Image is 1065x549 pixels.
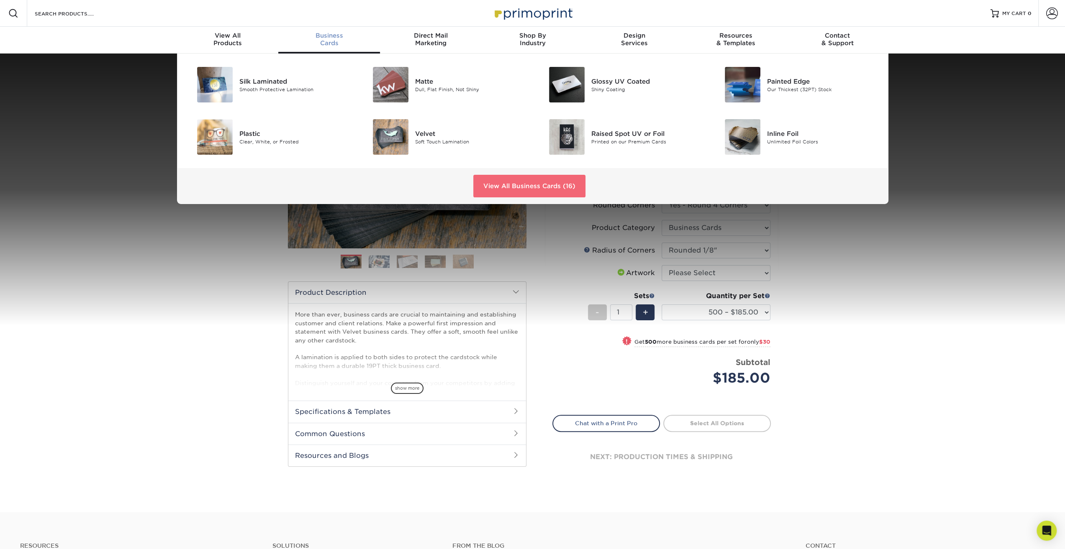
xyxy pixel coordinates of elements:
img: Matte Business Cards [373,67,408,102]
div: Open Intercom Messenger [1037,521,1057,541]
span: Shop By [482,32,583,39]
span: View All [177,32,279,39]
div: Soft Touch Lamination [415,138,526,145]
strong: Subtotal [736,357,770,367]
div: Marketing [380,32,482,47]
a: Plastic Business Cards Plastic Clear, White, or Frosted [187,116,351,158]
div: Velvet [415,129,526,138]
div: Services [583,32,685,47]
span: Direct Mail [380,32,482,39]
a: Select All Options [663,415,771,432]
a: Resources& Templates [685,27,787,54]
small: Get more business cards per set for [634,339,770,347]
span: MY CART [1002,10,1026,17]
div: Our Thickest (32PT) Stock [767,86,878,93]
img: Glossy UV Coated Business Cards [549,67,585,102]
div: Printed on our Premium Cards [591,138,702,145]
img: Painted Edge Business Cards [725,67,760,102]
div: Painted Edge [767,77,878,86]
div: Smooth Protective Lamination [239,86,350,93]
div: Plastic [239,129,350,138]
span: only [747,339,770,345]
div: next: production times & shipping [552,432,771,482]
a: Silk Laminated Business Cards Silk Laminated Smooth Protective Lamination [187,64,351,106]
div: Industry [482,32,583,47]
div: Unlimited Foil Colors [767,138,878,145]
div: Clear, White, or Frosted [239,138,350,145]
a: View AllProducts [177,27,279,54]
span: Business [278,32,380,39]
a: Direct MailMarketing [380,27,482,54]
div: Silk Laminated [239,77,350,86]
a: DesignServices [583,27,685,54]
div: Glossy UV Coated [591,77,702,86]
img: Velvet Business Cards [373,119,408,155]
div: Dull, Flat Finish, Not Shiny [415,86,526,93]
div: Inline Foil [767,129,878,138]
img: Inline Foil Business Cards [725,119,760,155]
span: 0 [1028,10,1032,16]
span: Design [583,32,685,39]
a: Painted Edge Business Cards Painted Edge Our Thickest (32PT) Stock [715,64,878,106]
a: Glossy UV Coated Business Cards Glossy UV Coated Shiny Coating [539,64,703,106]
img: Silk Laminated Business Cards [197,67,233,102]
div: $185.00 [668,368,770,388]
strong: 500 [645,339,657,345]
a: Matte Business Cards Matte Dull, Flat Finish, Not Shiny [363,64,526,106]
div: Products [177,32,279,47]
span: Resources [685,32,787,39]
h2: Specifications & Templates [288,401,526,422]
img: Raised Spot UV or Foil Business Cards [549,119,585,155]
div: & Support [787,32,888,47]
div: & Templates [685,32,787,47]
a: View All Business Cards (16) [473,175,585,197]
div: Shiny Coating [591,86,702,93]
div: Matte [415,77,526,86]
img: Plastic Business Cards [197,119,233,155]
img: Primoprint [491,4,575,22]
h2: Resources and Blogs [288,444,526,466]
div: Cards [278,32,380,47]
span: show more [391,383,423,394]
h2: Common Questions [288,423,526,444]
span: Contact [787,32,888,39]
a: Velvet Business Cards Velvet Soft Touch Lamination [363,116,526,158]
a: Contact& Support [787,27,888,54]
input: SEARCH PRODUCTS..... [34,8,115,18]
span: $30 [759,339,770,345]
a: Inline Foil Business Cards Inline Foil Unlimited Foil Colors [715,116,878,158]
span: ! [626,337,628,346]
a: Raised Spot UV or Foil Business Cards Raised Spot UV or Foil Printed on our Premium Cards [539,116,703,158]
div: Raised Spot UV or Foil [591,129,702,138]
a: Shop ByIndustry [482,27,583,54]
a: Chat with a Print Pro [552,415,660,432]
a: BusinessCards [278,27,380,54]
